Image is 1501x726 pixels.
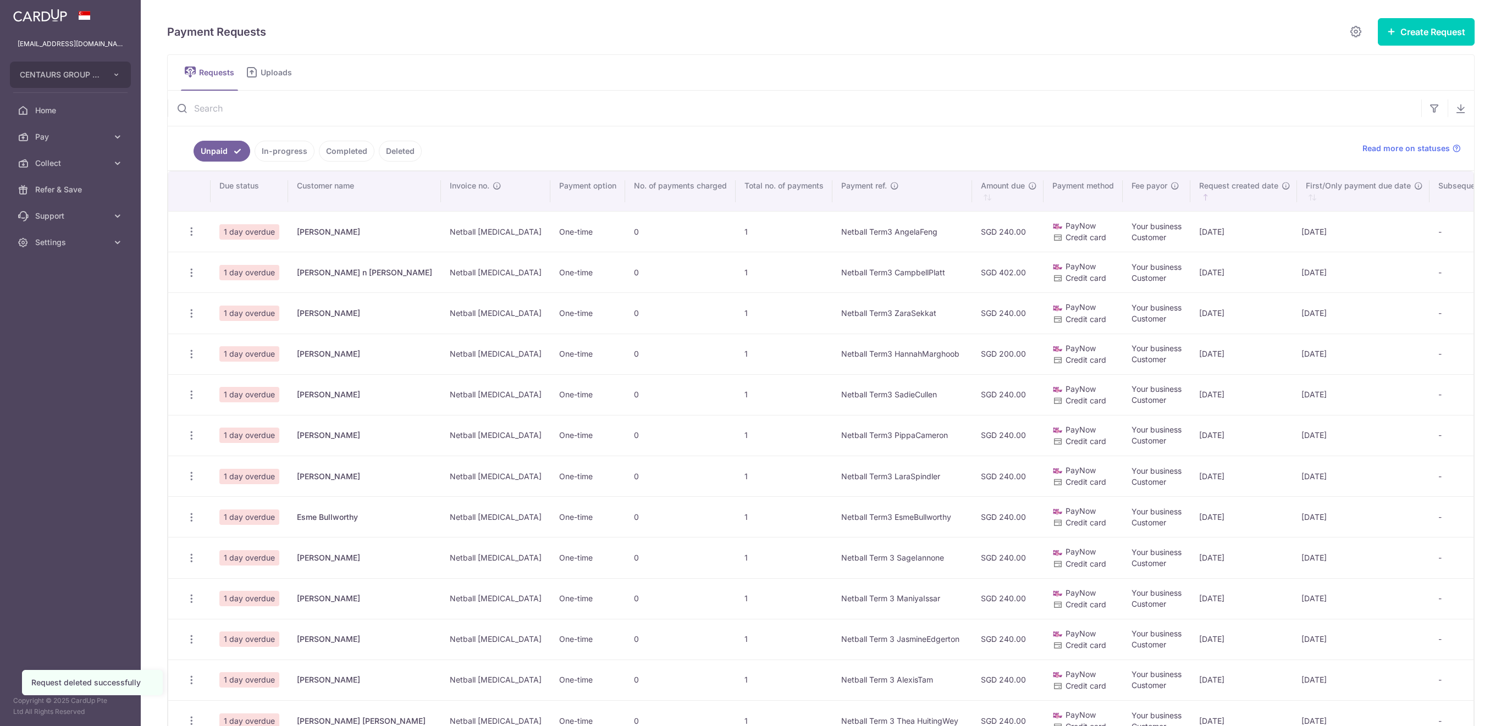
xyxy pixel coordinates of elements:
th: First/Only payment due date : activate to sort column ascending [1297,171,1430,211]
span: 1 day overdue [219,428,279,443]
td: One-time [550,252,625,292]
span: PayNow [1066,384,1096,394]
span: 1 day overdue [219,306,279,321]
td: 0 [625,496,736,537]
td: One-time [550,292,625,333]
span: Amount due [981,180,1025,191]
td: SGD 240.00 [972,619,1044,660]
td: One-time [550,374,625,415]
td: [DATE] [1190,211,1297,252]
span: Support [35,210,108,221]
img: paynow-md-4fe65508ce96feda548756c5ee0e473c78d4820b8ea51387c6e4ad89e58a5e61.png [1052,506,1063,517]
span: PayNow [1066,547,1096,556]
td: Netball [MEDICAL_DATA] [441,619,550,660]
span: Read more on statuses [1362,143,1450,154]
span: Credit card [1066,600,1106,609]
td: [PERSON_NAME] [288,415,441,456]
span: Your business [1132,262,1182,271]
a: Unpaid [194,141,250,162]
img: paynow-md-4fe65508ce96feda548756c5ee0e473c78d4820b8ea51387c6e4ad89e58a5e61.png [1052,425,1063,436]
td: Netball Term3 HannahMarghoob [832,334,972,374]
td: SGD 240.00 [972,537,1044,578]
a: Deleted [379,141,422,162]
td: [DATE] [1190,456,1297,496]
td: [PERSON_NAME] n [PERSON_NAME] [288,252,441,292]
span: Your business [1132,466,1182,475]
td: Netball Term 3 SageIannone [832,537,972,578]
span: Total no. of payments [744,180,824,191]
span: Credit card [1066,355,1106,364]
span: Collect [35,158,108,169]
td: [DATE] [1297,619,1430,660]
td: 1 [736,578,832,619]
td: [DATE] [1297,334,1430,374]
th: Due status [211,171,288,211]
span: PayNow [1066,629,1096,638]
a: Completed [319,141,374,162]
td: SGD 240.00 [972,292,1044,333]
td: 0 [625,211,736,252]
td: One-time [550,660,625,700]
td: [PERSON_NAME] [288,660,441,700]
td: 1 [736,211,832,252]
span: Credit card [1066,396,1106,405]
td: One-time [550,456,625,496]
td: [DATE] [1190,292,1297,333]
span: Request created date [1199,180,1278,191]
td: One-time [550,619,625,660]
span: 1 day overdue [219,224,279,240]
th: No. of payments charged [625,171,736,211]
td: [DATE] [1297,496,1430,537]
h5: Payment Requests [167,23,266,41]
td: [DATE] [1190,415,1297,456]
td: Netball [MEDICAL_DATA] [441,334,550,374]
td: [DATE] [1297,660,1430,700]
span: Customer [1132,477,1166,486]
td: Netball Term 3 JasmineEdgerton [832,619,972,660]
td: SGD 240.00 [972,211,1044,252]
td: [DATE] [1297,211,1430,252]
td: [DATE] [1190,578,1297,619]
span: Your business [1132,384,1182,394]
img: paynow-md-4fe65508ce96feda548756c5ee0e473c78d4820b8ea51387c6e4ad89e58a5e61.png [1052,710,1063,721]
img: paynow-md-4fe65508ce96feda548756c5ee0e473c78d4820b8ea51387c6e4ad89e58a5e61.png [1052,262,1063,273]
span: Your business [1132,507,1182,516]
td: 0 [625,374,736,415]
span: Credit card [1066,559,1106,568]
img: paynow-md-4fe65508ce96feda548756c5ee0e473c78d4820b8ea51387c6e4ad89e58a5e61.png [1052,629,1063,640]
td: 1 [736,660,832,700]
td: [DATE] [1190,252,1297,292]
td: 1 [736,619,832,660]
span: PayNow [1066,588,1096,597]
span: Customer [1132,558,1166,568]
td: Netball [MEDICAL_DATA] [441,292,550,333]
span: 1 day overdue [219,509,279,525]
td: Netball Term 3 ManiyaIssar [832,578,972,619]
td: [DATE] [1190,619,1297,660]
span: PayNow [1066,425,1096,434]
span: Credit card [1066,273,1106,282]
span: CENTAURS GROUP PRIVATE LIMITED [20,69,101,80]
span: 1 day overdue [219,591,279,606]
td: Esme Bullworthy [288,496,441,537]
span: Credit card [1066,232,1106,242]
a: Requests [181,55,238,90]
span: Invoice no. [450,180,489,191]
input: Search [168,91,1421,126]
span: PayNow [1066,465,1096,475]
span: Credit card [1066,681,1106,690]
td: [DATE] [1297,292,1430,333]
td: One-time [550,578,625,619]
td: SGD 240.00 [972,660,1044,700]
td: 1 [736,415,832,456]
td: [DATE] [1190,537,1297,578]
td: One-time [550,496,625,537]
td: Netball Term3 SadieCullen [832,374,972,415]
td: 0 [625,619,736,660]
img: CardUp [13,9,67,22]
td: Netball [MEDICAL_DATA] [441,537,550,578]
td: Netball [MEDICAL_DATA] [441,415,550,456]
span: Your business [1132,547,1182,557]
td: [DATE] [1297,374,1430,415]
span: Customer [1132,273,1166,282]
